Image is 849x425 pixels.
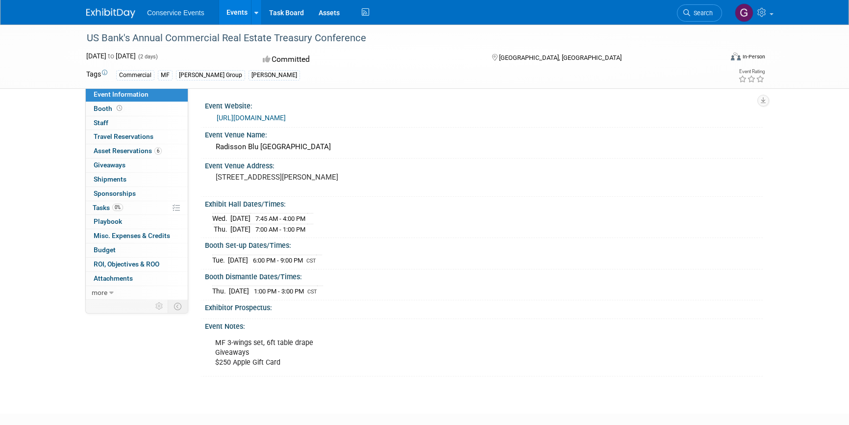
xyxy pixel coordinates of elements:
[86,272,188,286] a: Attachments
[86,258,188,271] a: ROI, Objectives & ROO
[94,189,136,197] span: Sponsorships
[664,51,765,66] div: Event Format
[137,53,158,60] span: (2 days)
[86,8,135,18] img: ExhibitDay
[86,215,188,229] a: Playbook
[86,69,107,80] td: Tags
[83,29,707,47] div: US Bank's Annual Commercial Real Estate Treasury Conference
[212,224,230,234] td: Thu.
[229,286,249,296] td: [DATE]
[307,289,317,295] span: CST
[168,300,188,313] td: Toggle Event Tabs
[86,201,188,215] a: Tasks0%
[690,9,713,17] span: Search
[94,119,108,127] span: Staff
[731,53,741,60] img: Format-Inperson.png
[86,88,188,102] a: Event Information
[499,54,622,61] span: [GEOGRAPHIC_DATA], [GEOGRAPHIC_DATA]
[86,243,188,257] a: Budget
[106,52,116,60] span: to
[176,70,245,80] div: [PERSON_NAME] Group
[94,105,124,112] span: Booth
[92,289,107,296] span: more
[94,274,133,282] span: Attachments
[228,255,248,265] td: [DATE]
[158,70,173,80] div: MF
[306,258,316,264] span: CST
[212,286,229,296] td: Thu.
[212,139,755,155] div: Radisson Blu [GEOGRAPHIC_DATA]
[94,133,153,140] span: Travel Reservations
[260,51,476,68] div: Committed
[255,215,305,222] span: 7:45 AM - 4:00 PM
[742,53,765,60] div: In-Person
[94,161,125,169] span: Giveaways
[116,70,154,80] div: Commercial
[205,300,763,313] div: Exhibitor Prospectus:
[205,319,763,331] div: Event Notes:
[154,147,162,155] span: 6
[94,175,126,183] span: Shipments
[254,288,304,295] span: 1:00 PM - 3:00 PM
[205,269,763,282] div: Booth Dismantle Dates/Times:
[255,226,305,233] span: 7:00 AM - 1:00 PM
[230,224,250,234] td: [DATE]
[86,130,188,144] a: Travel Reservations
[86,187,188,201] a: Sponsorships
[94,90,149,98] span: Event Information
[86,102,188,116] a: Booth
[94,232,170,239] span: Misc. Expenses & Credits
[216,173,426,182] pre: [STREET_ADDRESS][PERSON_NAME]
[735,3,753,22] img: Gayle Reese
[86,173,188,186] a: Shipments
[147,9,204,17] span: Conservice Events
[112,204,123,211] span: 0%
[738,69,765,74] div: Event Rating
[205,238,763,250] div: Booth Set-up Dates/Times:
[86,229,188,243] a: Misc. Expenses & Credits
[205,197,763,209] div: Exhibit Hall Dates/Times:
[205,159,763,171] div: Event Venue Address:
[205,128,763,140] div: Event Venue Name:
[151,300,168,313] td: Personalize Event Tab Strip
[217,114,286,122] a: [URL][DOMAIN_NAME]
[212,255,228,265] td: Tue.
[230,213,250,224] td: [DATE]
[115,105,124,112] span: Booth not reserved yet
[86,116,188,130] a: Staff
[94,217,122,225] span: Playbook
[94,147,162,155] span: Asset Reservations
[86,52,136,60] span: [DATE] [DATE]
[93,204,123,212] span: Tasks
[208,333,654,372] div: MF 3-wings set, 6ft table drape Giveaways $250 Apple Gift Card
[94,260,159,268] span: ROI, Objectives & ROO
[212,213,230,224] td: Wed.
[86,159,188,172] a: Giveaways
[677,4,722,22] a: Search
[86,144,188,158] a: Asset Reservations6
[253,257,303,264] span: 6:00 PM - 9:00 PM
[86,286,188,300] a: more
[94,246,116,254] span: Budget
[205,99,763,111] div: Event Website:
[249,70,300,80] div: [PERSON_NAME]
